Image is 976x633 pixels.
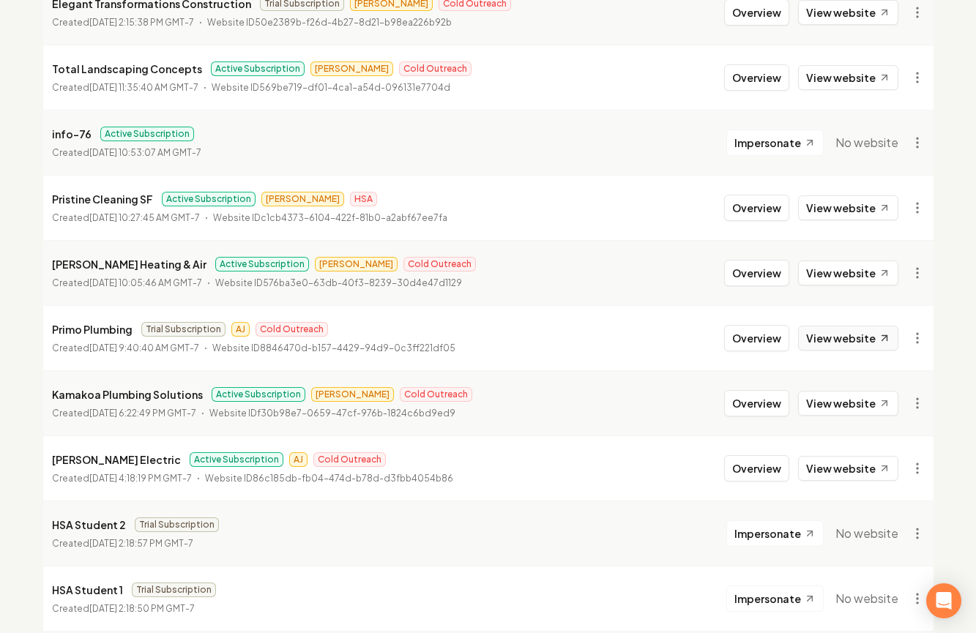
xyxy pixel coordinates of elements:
p: Pristine Cleaning SF [52,190,153,208]
p: HSA Student 1 [52,581,123,599]
p: Created [52,146,201,160]
a: View website [798,65,898,90]
span: [PERSON_NAME] [261,192,344,206]
button: Impersonate [726,585,824,612]
button: Overview [724,390,789,416]
p: [PERSON_NAME] Heating & Air [52,255,206,273]
p: Website ID 576ba3e0-63db-40f3-8239-30d4e47d1129 [215,276,462,291]
span: [PERSON_NAME] [310,61,393,76]
p: Created [52,406,196,421]
p: Website ID c1cb4373-6104-422f-81b0-a2abf67ee7fa [213,211,447,225]
p: Website ID 569be719-df01-4ca1-a54d-096131e7704d [212,80,450,95]
a: View website [798,195,898,220]
p: HSA Student 2 [52,516,126,533]
button: Overview [724,64,789,91]
p: Website ID 50e2389b-f26d-4b27-8d21-b98ea226b92b [207,15,452,30]
time: [DATE] 10:05:46 AM GMT-7 [89,277,202,288]
span: Cold Outreach [399,61,472,76]
time: [DATE] 6:22:49 PM GMT-7 [89,408,196,419]
p: Kamakoa Plumbing Solutions [52,386,203,403]
time: [DATE] 2:18:57 PM GMT-7 [89,538,193,549]
span: AJ [231,322,250,337]
p: Website ID 86c185db-fb04-474d-b78d-d3fbb4054b86 [205,471,453,486]
span: Trial Subscription [141,322,226,337]
p: info-76 [52,125,92,143]
a: View website [798,456,898,481]
a: View website [798,391,898,416]
time: [DATE] 10:53:07 AM GMT-7 [89,147,201,158]
span: No website [835,525,898,542]
span: Cold Outreach [313,452,386,467]
span: Active Subscription [211,61,305,76]
time: [DATE] 11:35:40 AM GMT-7 [89,82,198,93]
span: Trial Subscription [135,517,219,532]
p: Created [52,80,198,95]
span: Trial Subscription [132,583,216,597]
p: Created [52,471,192,486]
span: Impersonate [734,591,801,606]
span: Active Subscription [190,452,283,467]
a: View website [798,261,898,285]
button: Impersonate [726,520,824,547]
span: Active Subscription [212,387,305,402]
button: Overview [724,195,789,221]
time: [DATE] 4:18:19 PM GMT-7 [89,473,192,484]
button: Overview [724,455,789,482]
span: Cold Outreach [400,387,472,402]
time: [DATE] 9:40:40 AM GMT-7 [89,342,199,353]
p: Website ID 8846470d-b157-4429-94d9-0c3ff221df05 [212,341,455,356]
div: Open Intercom Messenger [926,583,961,618]
p: Total Landscaping Concepts [52,60,202,78]
span: No website [835,134,898,151]
span: Active Subscription [162,192,256,206]
span: Active Subscription [100,127,194,141]
p: Created [52,341,199,356]
p: Created [52,602,195,616]
span: AJ [289,452,308,467]
button: Overview [724,260,789,286]
p: Website ID f30b98e7-0659-47cf-976b-1824c6bd9ed9 [209,406,455,421]
span: Impersonate [734,135,801,150]
span: [PERSON_NAME] [315,257,398,271]
span: Cold Outreach [403,257,476,271]
span: [PERSON_NAME] [311,387,394,402]
p: Primo Plumbing [52,321,133,338]
time: [DATE] 2:15:38 PM GMT-7 [89,17,194,28]
p: Created [52,211,200,225]
p: Created [52,536,193,551]
p: [PERSON_NAME] Electric [52,451,181,468]
span: Cold Outreach [256,322,328,337]
span: HSA [350,192,377,206]
p: Created [52,276,202,291]
span: No website [835,590,898,607]
span: Active Subscription [215,257,309,271]
time: [DATE] 2:18:50 PM GMT-7 [89,603,195,614]
p: Created [52,15,194,30]
a: View website [798,326,898,351]
time: [DATE] 10:27:45 AM GMT-7 [89,212,200,223]
button: Overview [724,325,789,351]
span: Impersonate [734,526,801,541]
button: Impersonate [726,130,824,156]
